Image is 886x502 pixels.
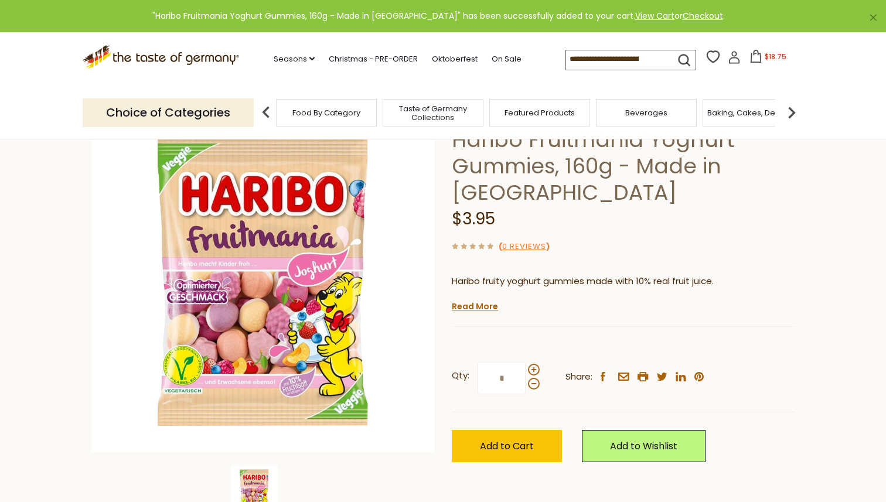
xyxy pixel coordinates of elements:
a: Checkout [683,10,723,22]
a: Seasons [274,53,315,66]
a: Oktoberfest [432,53,478,66]
a: Taste of Germany Collections [386,104,480,122]
input: Qty: [478,362,526,394]
a: Food By Category [292,108,360,117]
a: 0 Reviews [502,241,546,253]
img: next arrow [780,101,803,124]
a: Baking, Cakes, Desserts [707,108,798,117]
a: × [870,14,877,21]
strong: Qty: [452,368,469,383]
span: ( ) [499,241,550,252]
img: previous arrow [254,101,278,124]
a: Featured Products [505,108,575,117]
span: Share: [565,370,592,384]
div: "Haribo Fruitmania Yoghurt Gummies, 160g - Made in [GEOGRAPHIC_DATA]" has been successfully added... [9,9,867,23]
button: $18.75 [743,50,793,67]
p: In [DATE], [DEMOGRAPHIC_DATA] [DEMOGRAPHIC_DATA] candy maker [PERSON_NAME] introduced a revolutio... [452,298,795,312]
button: Add to Cart [452,430,562,462]
p: Haribo fruity yoghurt gummies made with 10% real fruit juice. [452,274,795,289]
span: $3.95 [452,207,495,230]
img: Haribo Fruitmania Yoghurt [91,110,434,452]
p: Choice of Categories [83,98,254,127]
a: Read More [452,300,498,312]
span: Add to Cart [480,439,534,453]
a: Add to Wishlist [582,430,706,462]
a: View Cart [635,10,674,22]
span: $18.75 [765,52,786,62]
a: On Sale [492,53,522,66]
a: Christmas - PRE-ORDER [329,53,418,66]
h1: Haribo Fruitmania Yoghurt Gummies, 160g - Made in [GEOGRAPHIC_DATA] [452,127,795,206]
a: Beverages [625,108,667,117]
